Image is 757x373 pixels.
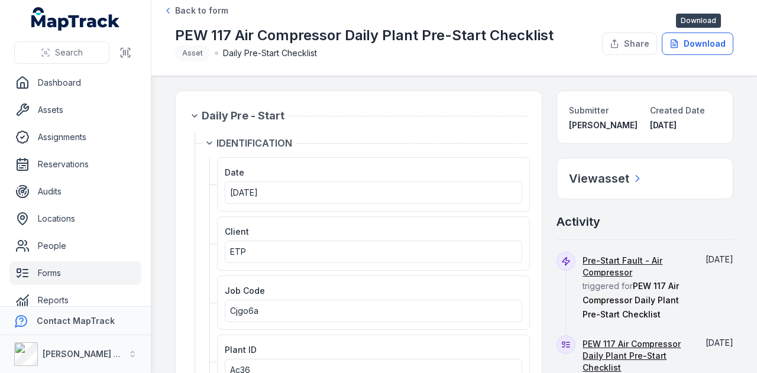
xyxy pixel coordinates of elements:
span: Search [55,47,83,59]
h2: View asset [569,170,629,187]
strong: Contact MapTrack [37,316,115,326]
a: Dashboard [9,71,141,95]
a: Back to form [163,5,228,17]
a: Pre-Start Fault - Air Compressor [583,255,688,278]
span: ETP [230,246,246,257]
strong: [PERSON_NAME] Group [43,349,140,359]
time: 29/08/2025, 7:09:14 am [650,120,677,130]
span: Created Date [650,105,705,115]
button: Download [662,33,733,55]
div: Asset [175,45,210,61]
a: Assets [9,98,141,122]
a: Viewasset [569,170,643,187]
span: PEW 117 Air Compressor Daily Plant Pre-Start Checklist [583,281,679,319]
h2: Activity [557,213,600,230]
span: Date [225,167,244,177]
a: Assignments [9,125,141,149]
span: [DATE] [650,120,677,130]
span: [DATE] [706,254,733,264]
a: People [9,234,141,258]
span: Job Code [225,286,265,296]
button: Share [602,33,657,55]
a: Reports [9,288,141,312]
time: 29/08/2025, 7:09:14 am [706,338,733,348]
time: 29/08/2025, 12:00:00 am [230,187,258,197]
a: Reservations [9,153,141,176]
span: Daily Pre-Start Checklist [223,47,317,59]
time: 29/08/2025, 7:09:14 am [706,254,733,264]
a: Audits [9,180,141,203]
span: [DATE] [706,338,733,348]
span: Plant ID [225,345,257,355]
span: Submitter [569,105,609,115]
button: Search [14,41,109,64]
span: [DATE] [230,187,258,197]
span: Client [225,226,249,236]
a: Forms [9,261,141,285]
span: IDENTIFICATION [216,136,292,150]
span: [PERSON_NAME] [569,120,638,130]
span: Cjgo6a [230,306,258,316]
span: triggered for [583,255,688,319]
a: MapTrack [31,7,120,31]
a: Locations [9,207,141,231]
span: Daily Pre - Start [202,108,284,124]
span: Back to form [175,5,228,17]
h1: PEW 117 Air Compressor Daily Plant Pre-Start Checklist [175,26,554,45]
span: Download [676,14,721,28]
